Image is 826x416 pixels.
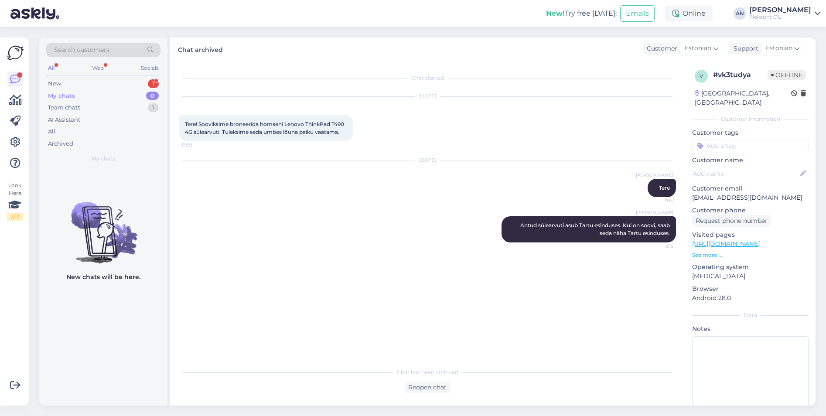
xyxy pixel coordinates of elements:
[48,140,73,148] div: Archived
[692,139,809,152] input: Add a tag
[7,44,24,61] img: Askly Logo
[692,128,809,137] p: Customer tags
[734,7,746,20] div: AN
[713,70,768,80] div: # vk3tudya
[766,44,792,53] span: Estonian
[7,213,23,221] div: 2 / 3
[48,79,61,88] div: New
[685,44,711,53] span: Estonian
[692,215,771,227] div: Request phone number
[146,92,159,100] div: 0
[39,186,167,265] img: No chats
[178,43,223,55] label: Chat archived
[692,193,809,202] p: [EMAIL_ADDRESS][DOMAIN_NAME]
[749,14,811,20] div: Fleksont OÜ
[139,62,160,74] div: Socials
[54,45,109,55] span: Search customers
[692,184,809,193] p: Customer email
[665,6,713,21] div: Online
[66,273,140,282] p: New chats will be here.
[546,9,565,17] b: New!
[692,311,809,319] div: Extra
[695,89,791,107] div: [GEOGRAPHIC_DATA], [GEOGRAPHIC_DATA]
[7,181,23,221] div: Look Here
[46,62,56,74] div: All
[768,70,806,80] span: Offline
[179,156,676,164] div: [DATE]
[692,206,809,215] p: Customer phone
[546,8,617,19] div: Try free [DATE]:
[692,324,809,334] p: Notes
[693,169,799,178] input: Add name
[48,127,55,136] div: All
[692,293,809,303] p: Android 28.0
[749,7,821,20] a: [PERSON_NAME]Fleksont OÜ
[730,44,758,53] div: Support
[92,155,115,163] span: My chats
[520,222,671,236] span: Antud sülearvuti asub Tartu esinduses. Kui on soovi, saab seda näha Tartu esinduses.
[692,115,809,123] div: Customer information
[692,156,809,165] p: Customer name
[48,103,80,112] div: Team chats
[48,116,80,124] div: AI Assistant
[659,184,670,191] span: Tere
[749,7,811,14] div: [PERSON_NAME]
[692,251,809,259] p: See more ...
[700,73,703,79] span: v
[405,382,450,393] div: Reopen chat
[641,198,673,204] span: 9:14
[179,74,676,82] div: Chat started
[692,263,809,272] p: Operating system
[90,62,106,74] div: Web
[181,142,214,148] span: 13:59
[692,272,809,281] p: [MEDICAL_DATA]
[620,5,655,22] button: Emails
[148,79,159,88] div: 1
[397,368,458,376] span: Chat has been archived
[692,230,809,239] p: Visited pages
[636,172,673,178] span: [PERSON_NAME]
[179,92,676,100] div: [DATE]
[48,92,75,100] div: My chats
[641,243,673,249] span: 9:15
[185,121,345,135] span: Tere! Sooviksime broneerida homseni Lenovo ThinkPad T490 4G sülearvuti. Tuleksime seda umbes lõun...
[148,103,159,112] div: 1
[636,209,673,216] span: [PERSON_NAME]
[692,284,809,293] p: Browser
[643,44,677,53] div: Customer
[692,240,761,248] a: [URL][DOMAIN_NAME]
